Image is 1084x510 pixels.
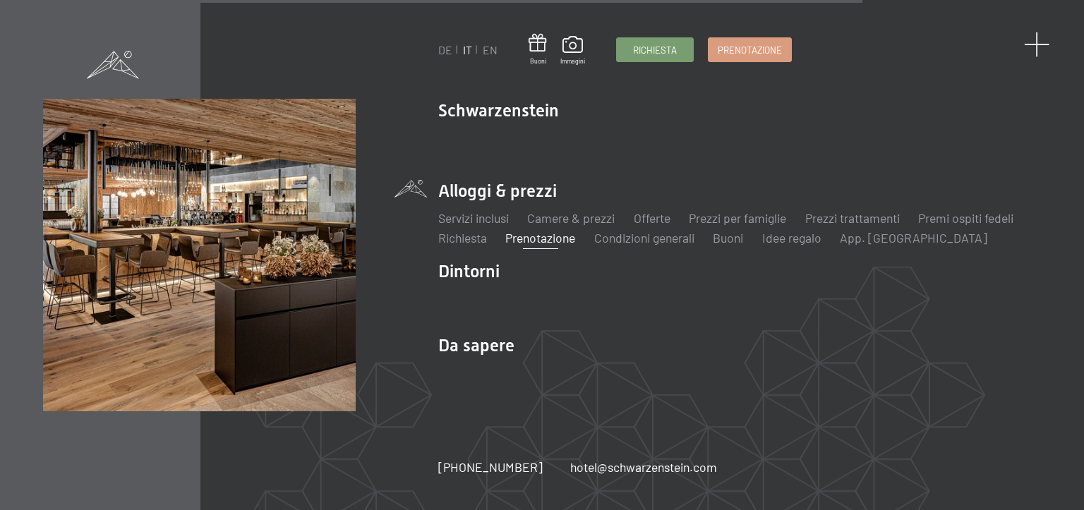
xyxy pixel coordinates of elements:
a: IT [463,43,472,56]
a: Richiesta [617,38,693,61]
span: [PHONE_NUMBER] [438,459,543,475]
a: Servizi inclusi [438,210,509,226]
a: [PHONE_NUMBER] [438,459,543,476]
a: Offerte [634,210,670,226]
a: Idee regalo [762,230,821,245]
a: Prenotazione [709,38,791,61]
a: App. [GEOGRAPHIC_DATA] [840,230,987,245]
span: Immagini [560,57,585,66]
span: Prenotazione [718,44,782,56]
span: Buoni [529,57,547,66]
a: Buoni [713,230,743,245]
a: Premi ospiti fedeli [918,210,1013,226]
a: Immagini [560,36,585,66]
span: Richiesta [633,44,677,56]
a: DE [438,43,452,56]
a: Richiesta [438,230,487,245]
a: hotel@schwarzenstein.com [570,459,717,476]
a: Condizioni generali [594,230,694,245]
a: EN [483,43,498,56]
a: Prezzi per famiglie [689,210,786,226]
a: Prenotazione [505,230,575,245]
a: Buoni [529,34,547,66]
a: Camere & prezzi [527,210,615,226]
a: Prezzi trattamenti [805,210,900,226]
